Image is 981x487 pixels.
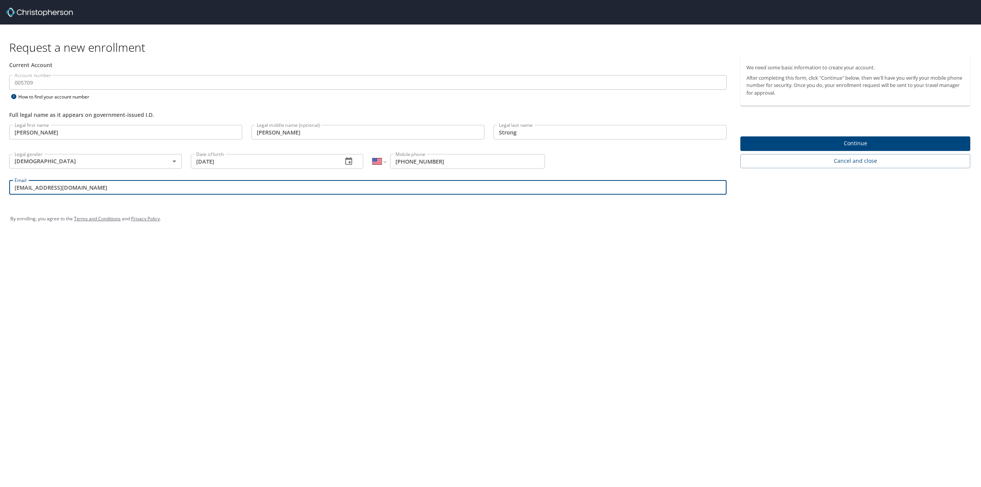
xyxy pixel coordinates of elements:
[10,209,971,228] div: By enrolling, you agree to the and .
[9,111,727,119] div: Full legal name as it appears on government-issued I.D.
[746,74,964,97] p: After completing this form, click "Continue" below, then we'll have you verify your mobile phone ...
[6,8,73,17] img: cbt logo
[74,215,121,222] a: Terms and Conditions
[740,154,970,168] button: Cancel and close
[191,154,336,169] input: MM/DD/YYYY
[740,136,970,151] button: Continue
[746,139,964,148] span: Continue
[9,61,727,69] div: Current Account
[9,154,182,169] div: [DEMOGRAPHIC_DATA]
[9,92,105,102] div: How to find your account number
[9,40,976,55] h1: Request a new enrollment
[746,156,964,166] span: Cancel and close
[390,154,545,169] input: Enter phone number
[131,215,160,222] a: Privacy Policy
[746,64,964,71] p: We need some basic information to create your account.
